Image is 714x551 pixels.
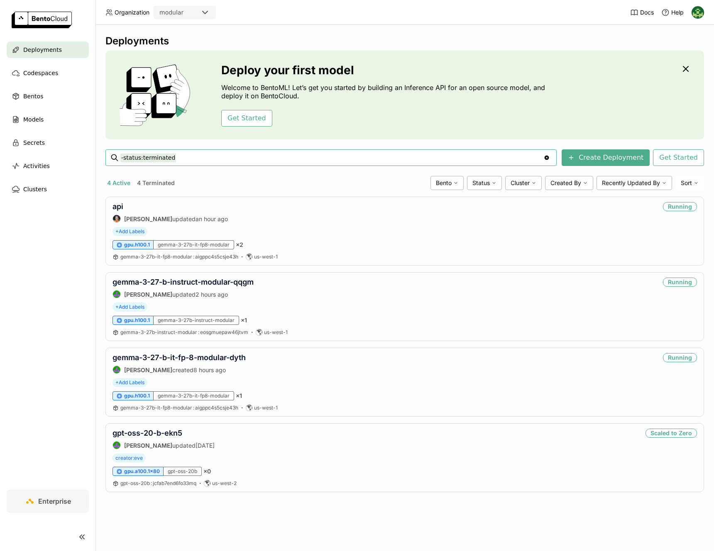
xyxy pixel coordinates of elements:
[154,391,234,400] div: gemma-3-27b-it-fp8-modular
[545,176,593,190] div: Created By
[254,254,278,260] span: us-west-1
[112,453,146,463] span: creator:eve
[602,179,660,187] span: Recently Updated By
[112,202,123,211] a: api
[124,215,172,222] strong: [PERSON_NAME]
[112,366,246,374] div: created
[164,467,202,476] div: gpt-oss-20b
[113,290,120,298] img: Shenyang Zhao
[120,254,238,260] a: gemma-3-27b-it-fp8-modular:aigppc4s5csje43h
[241,317,247,324] span: × 1
[196,291,228,298] span: 2 hours ago
[7,65,89,81] a: Codespaces
[113,215,120,222] img: Sean Sheng
[203,468,211,475] span: × 0
[196,442,215,449] span: [DATE]
[23,184,47,194] span: Clusters
[184,9,185,17] input: Selected modular.
[23,91,43,101] span: Bentos
[221,110,272,127] button: Get Started
[193,405,194,411] span: :
[112,290,254,298] div: updated
[675,176,704,190] div: Sort
[7,158,89,174] a: Activities
[7,41,89,58] a: Deployments
[120,151,543,164] input: Search
[159,8,183,17] div: modular
[23,68,58,78] span: Codespaces
[236,392,242,400] span: × 1
[112,429,182,437] a: gpt-oss-20-b-ekn5
[112,441,215,449] div: updated
[212,480,237,487] span: us-west-2
[505,176,542,190] div: Cluster
[154,240,234,249] div: gemma-3-27b-it-fp8-modular
[221,83,549,100] p: Welcome to BentoML! Let’s get you started by building an Inference API for an open source model, ...
[193,254,194,260] span: :
[436,179,452,187] span: Bento
[7,134,89,151] a: Secrets
[115,9,149,16] span: Organization
[120,405,238,411] span: gemma-3-27b-it-fp8-modular aigppc4s5csje43h
[681,179,692,187] span: Sort
[467,176,502,190] div: Status
[193,366,226,373] span: 8 hours ago
[112,64,201,126] img: cover onboarding
[562,149,650,166] button: Create Deployment
[124,241,150,248] span: gpu.h100.1
[646,429,697,438] div: Scaled to Zero
[120,480,196,486] span: gpt-oss-20b jcfab7end6fo33mq
[7,490,89,513] a: Enterprise
[663,278,697,287] div: Running
[112,215,228,223] div: updated
[12,12,72,28] img: logo
[264,329,288,336] span: us-west-1
[196,215,228,222] span: an hour ago
[23,115,44,124] span: Models
[472,179,490,187] span: Status
[154,316,239,325] div: gemma-3-27b-instruct-modular
[221,63,549,77] h3: Deploy your first model
[663,202,697,211] div: Running
[7,88,89,105] a: Bentos
[124,317,150,324] span: gpu.h100.1
[630,8,654,17] a: Docs
[151,480,152,486] span: :
[120,329,248,335] span: gemma-3-27b-instruct-modular eosgmuepaw46jtvm
[7,111,89,128] a: Models
[661,8,684,17] div: Help
[640,9,654,16] span: Docs
[236,241,243,249] span: × 2
[120,329,248,336] a: gemma-3-27b-instruct-modular:eosgmuepaw46jtvm
[124,291,172,298] strong: [PERSON_NAME]
[112,227,147,236] span: +Add Labels
[550,179,581,187] span: Created By
[113,441,120,449] img: Shenyang Zhao
[112,378,147,387] span: +Add Labels
[124,393,150,399] span: gpu.h100.1
[124,468,160,475] span: gpu.a100.1x80
[112,278,254,286] a: gemma-3-27-b-instruct-modular-qqgm
[7,181,89,197] a: Clusters
[120,405,238,411] a: gemma-3-27b-it-fp8-modular:aigppc4s5csje43h
[105,35,704,47] div: Deployments
[692,6,704,19] img: Kevin Bi
[653,149,704,166] button: Get Started
[671,9,684,16] span: Help
[23,161,50,171] span: Activities
[112,353,246,362] a: gemma-3-27-b-it-fp-8-modular-dyth
[120,254,238,260] span: gemma-3-27b-it-fp8-modular aigppc4s5csje43h
[38,497,71,505] span: Enterprise
[543,154,550,161] svg: Clear value
[23,45,62,55] span: Deployments
[113,366,120,373] img: Shenyang Zhao
[23,138,45,148] span: Secrets
[663,353,697,362] div: Running
[198,329,199,335] span: :
[430,176,464,190] div: Bento
[120,480,196,487] a: gpt-oss-20b:jcfab7end6fo33mq
[124,366,172,373] strong: [PERSON_NAME]
[597,176,672,190] div: Recently Updated By
[124,442,172,449] strong: [PERSON_NAME]
[112,302,147,312] span: +Add Labels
